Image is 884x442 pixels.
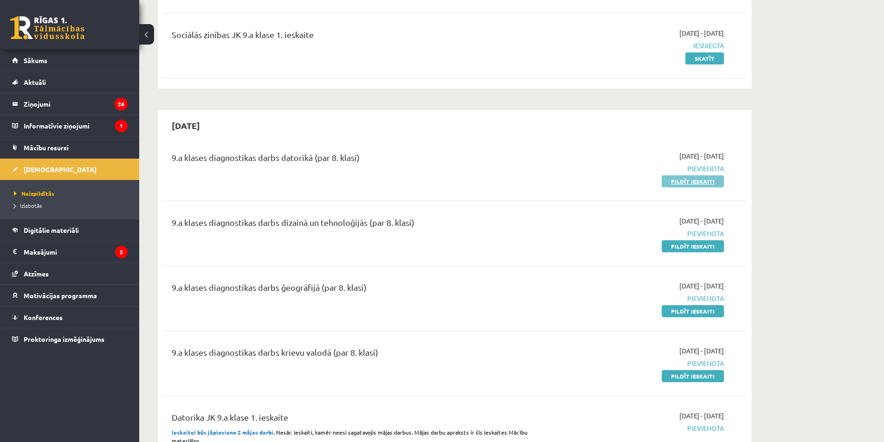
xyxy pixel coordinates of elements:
a: Pildīt ieskaiti [662,370,724,382]
a: Skatīt [685,52,724,64]
div: 9.a klases diagnostikas darbs datorikā (par 8. klasi) [172,151,535,168]
div: 9.a klases diagnostikas darbs ģeogrāfijā (par 8. klasi) [172,281,535,298]
span: Sākums [24,56,47,64]
span: Neizpildītās [14,190,54,197]
a: Rīgas 1. Tālmācības vidusskola [10,16,84,39]
a: Maksājumi2 [12,241,128,263]
span: Digitālie materiāli [24,226,79,234]
h2: [DATE] [162,115,209,136]
span: [DEMOGRAPHIC_DATA] [24,165,97,173]
span: Pievienota [549,359,724,368]
span: [DATE] - [DATE] [679,346,724,356]
i: 26 [115,98,128,110]
legend: Ziņojumi [24,93,128,115]
span: Aktuāli [24,78,46,86]
a: Pildīt ieskaiti [662,175,724,187]
span: Proktoringa izmēģinājums [24,335,104,343]
a: Proktoringa izmēģinājums [12,328,128,350]
legend: Informatīvie ziņojumi [24,115,128,136]
div: 9.a klases diagnostikas darbs krievu valodā (par 8. klasi) [172,346,535,363]
span: [DATE] - [DATE] [679,151,724,161]
a: Informatīvie ziņojumi1 [12,115,128,136]
i: 2 [115,246,128,258]
span: Izlabotās [14,202,42,209]
span: [DATE] - [DATE] [679,411,724,421]
a: Motivācijas programma [12,285,128,306]
div: Datorika JK 9.a klase 1. ieskaite [172,411,535,428]
a: Pildīt ieskaiti [662,305,724,317]
a: Izlabotās [14,201,130,210]
a: Mācību resursi [12,137,128,158]
span: [DATE] - [DATE] [679,216,724,226]
a: Aktuāli [12,71,128,93]
span: Pievienota [549,423,724,433]
span: [DATE] - [DATE] [679,281,724,291]
a: Digitālie materiāli [12,219,128,241]
a: Neizpildītās [14,189,130,198]
span: Mācību resursi [24,143,69,152]
span: Iesniegta [549,41,724,51]
strong: Ieskaitei būs jāpievieno 2 mājas darbi [172,429,273,436]
span: Pievienota [549,294,724,303]
span: Atzīmes [24,269,49,278]
a: Atzīmes [12,263,128,284]
legend: Maksājumi [24,241,128,263]
a: Ziņojumi26 [12,93,128,115]
a: [DEMOGRAPHIC_DATA] [12,159,128,180]
span: Motivācijas programma [24,291,97,300]
span: Pievienota [549,164,724,173]
span: Pievienota [549,229,724,238]
span: Konferences [24,313,63,321]
a: Sākums [12,50,128,71]
div: 9.a klases diagnostikas darbs dizainā un tehnoloģijās (par 8. klasi) [172,216,535,233]
a: Pildīt ieskaiti [662,240,724,252]
span: [DATE] - [DATE] [679,28,724,38]
div: Sociālās zinības JK 9.a klase 1. ieskaite [172,28,535,45]
i: 1 [115,120,128,132]
a: Konferences [12,307,128,328]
